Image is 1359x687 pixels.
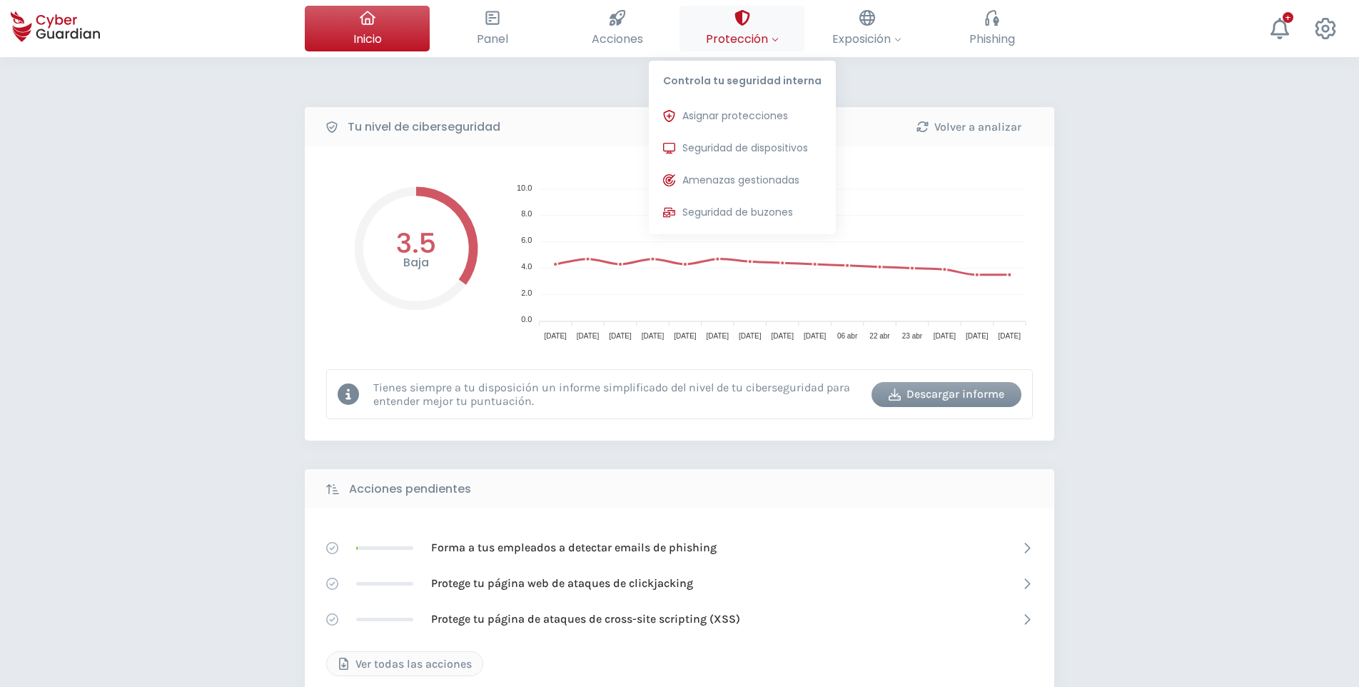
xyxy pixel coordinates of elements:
[477,30,508,48] span: Panel
[969,30,1015,48] span: Phishing
[869,332,890,340] tspan: 22 abr
[642,332,665,340] tspan: [DATE]
[804,6,929,51] button: Exposición
[1283,12,1293,23] div: +
[872,382,1021,407] button: Descargar informe
[837,332,858,340] tspan: 06 abr
[348,119,500,136] b: Tu nivel de ciberseguridad
[682,141,808,156] span: Seguridad de dispositivos
[521,262,532,271] tspan: 4.0
[592,30,643,48] span: Acciones
[682,205,793,220] span: Seguridad de buzones
[521,209,532,218] tspan: 8.0
[674,332,697,340] tspan: [DATE]
[431,576,693,591] p: Protege tu página web de ataques de clickjacking
[904,119,1033,136] div: Volver a analizar
[349,481,471,498] b: Acciones pendientes
[706,30,779,48] span: Protección
[929,6,1054,51] button: Phishing
[649,134,836,163] button: Seguridad de dispositivos
[682,109,788,124] span: Asignar protecciones
[353,30,382,48] span: Inicio
[882,386,1011,403] div: Descargar informe
[338,656,472,673] div: Ver todas las acciones
[894,114,1044,139] button: Volver a analizar
[934,332,956,340] tspan: [DATE]
[431,611,740,627] p: Protege tu página de ataques de cross-site scripting (XSS)
[555,6,679,51] button: Acciones
[431,540,717,556] p: Forma a tus empleados a detectar emails de phishing
[649,61,836,95] p: Controla tu seguridad interna
[430,6,555,51] button: Panel
[966,332,989,340] tspan: [DATE]
[521,315,532,324] tspan: 0.0
[902,332,923,340] tspan: 23 abr
[649,166,836,195] button: Amenazas gestionadas
[521,289,532,297] tspan: 2.0
[649,199,836,227] button: Seguridad de buzones
[305,6,430,51] button: Inicio
[649,102,836,131] button: Asignar protecciones
[739,332,762,340] tspan: [DATE]
[521,236,532,244] tspan: 6.0
[373,381,861,408] p: Tienes siempre a tu disposición un informe simplificado del nivel de tu ciberseguridad para enten...
[609,332,632,340] tspan: [DATE]
[544,332,567,340] tspan: [DATE]
[804,332,827,340] tspan: [DATE]
[999,332,1021,340] tspan: [DATE]
[707,332,729,340] tspan: [DATE]
[679,6,804,51] button: ProtecciónControla tu seguridad internaAsignar proteccionesSeguridad de dispositivosAmenazas gest...
[517,184,532,192] tspan: 10.0
[771,332,794,340] tspan: [DATE]
[682,173,799,188] span: Amenazas gestionadas
[832,30,901,48] span: Exposición
[326,651,483,676] button: Ver todas las acciones
[577,332,600,340] tspan: [DATE]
